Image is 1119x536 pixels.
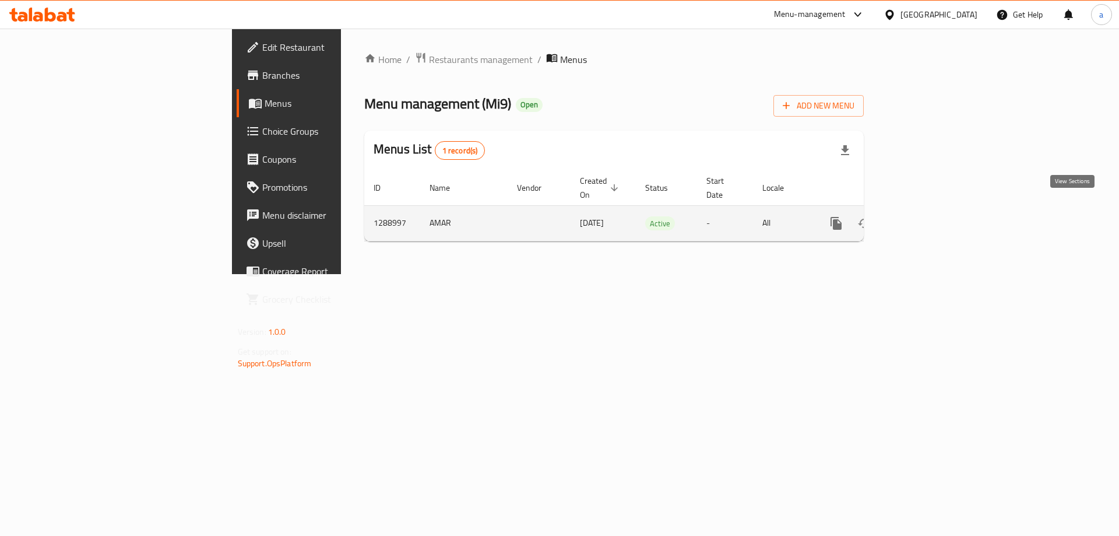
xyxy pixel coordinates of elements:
[516,98,543,112] div: Open
[237,229,419,257] a: Upsell
[265,96,410,110] span: Menus
[237,201,419,229] a: Menu disclaimer
[364,170,944,241] table: enhanced table
[753,205,813,241] td: All
[645,216,675,230] div: Active
[697,205,753,241] td: -
[1099,8,1103,21] span: a
[831,136,859,164] div: Export file
[268,324,286,339] span: 1.0.0
[238,344,291,359] span: Get support on:
[238,356,312,371] a: Support.OpsPlatform
[262,208,410,222] span: Menu disclaimer
[262,292,410,306] span: Grocery Checklist
[262,124,410,138] span: Choice Groups
[850,209,878,237] button: Change Status
[374,141,485,160] h2: Menus List
[237,117,419,145] a: Choice Groups
[237,145,419,173] a: Coupons
[435,145,485,156] span: 1 record(s)
[645,217,675,230] span: Active
[560,52,587,66] span: Menus
[262,180,410,194] span: Promotions
[774,8,846,22] div: Menu-management
[762,181,799,195] span: Locale
[435,141,485,160] div: Total records count
[262,236,410,250] span: Upsell
[364,90,511,117] span: Menu management ( Mi9 )
[430,181,465,195] span: Name
[783,99,854,113] span: Add New Menu
[238,324,266,339] span: Version:
[645,181,683,195] span: Status
[822,209,850,237] button: more
[262,152,410,166] span: Coupons
[237,89,419,117] a: Menus
[237,257,419,285] a: Coverage Report
[364,52,864,67] nav: breadcrumb
[537,52,541,66] li: /
[900,8,977,21] div: [GEOGRAPHIC_DATA]
[374,181,396,195] span: ID
[580,215,604,230] span: [DATE]
[429,52,533,66] span: Restaurants management
[237,173,419,201] a: Promotions
[237,33,419,61] a: Edit Restaurant
[813,170,944,206] th: Actions
[420,205,508,241] td: AMAR
[262,40,410,54] span: Edit Restaurant
[262,264,410,278] span: Coverage Report
[415,52,533,67] a: Restaurants management
[237,285,419,313] a: Grocery Checklist
[773,95,864,117] button: Add New Menu
[706,174,739,202] span: Start Date
[516,100,543,110] span: Open
[237,61,419,89] a: Branches
[517,181,557,195] span: Vendor
[262,68,410,82] span: Branches
[580,174,622,202] span: Created On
